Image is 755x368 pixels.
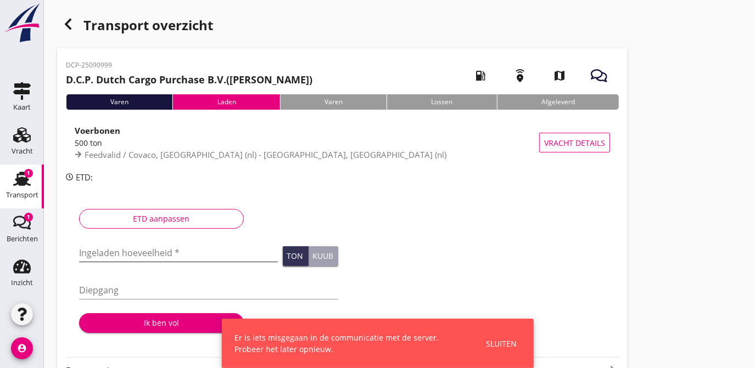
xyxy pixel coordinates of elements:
[79,244,278,262] input: Ingeladen hoeveelheid *
[85,149,446,160] span: Feedvalid / Covaco, [GEOGRAPHIC_DATA] (nl) - [GEOGRAPHIC_DATA], [GEOGRAPHIC_DATA] (nl)
[7,235,38,242] div: Berichten
[79,281,338,299] input: Diepgang
[172,94,279,110] div: Laden
[88,317,235,329] div: Ik ben vol
[66,72,312,87] h2: ([PERSON_NAME])
[544,137,605,149] span: Vracht details
[76,172,93,183] span: ETD:
[12,148,33,155] div: Vracht
[24,169,33,178] div: 1
[235,332,460,355] div: Er is iets misgegaan in de communicatie met de server. Probeer het later opnieuw.
[544,60,575,91] i: map
[75,125,120,136] strong: Voerbonen
[6,191,38,199] div: Transport
[283,246,309,266] button: Ton
[280,94,387,110] div: Varen
[497,94,619,110] div: Afgeleverd
[66,94,172,110] div: Varen
[287,252,304,260] div: Ton
[309,246,338,266] button: Kuub
[79,209,244,229] button: ETD aanpassen
[11,279,33,286] div: Inzicht
[539,133,610,152] button: Vracht details
[313,252,334,260] div: Kuub
[483,335,521,353] button: Sluiten
[79,313,244,333] button: Ik ben vol
[88,213,234,224] div: ETD aanpassen
[24,213,33,222] div: 1
[57,13,628,39] div: Transport overzicht
[505,60,535,91] i: emergency_share
[11,337,33,359] i: account_circle
[465,60,496,91] i: local_gas_station
[66,118,619,167] a: Voerbonen500 tonFeedvalid / Covaco, [GEOGRAPHIC_DATA] (nl) - [GEOGRAPHIC_DATA], [GEOGRAPHIC_DATA]...
[75,137,539,149] div: 500 ton
[66,73,226,86] strong: D.C.P. Dutch Cargo Purchase B.V.
[486,338,517,349] div: Sluiten
[2,3,42,43] img: logo-small.a267ee39.svg
[13,104,31,111] div: Kaart
[387,94,496,110] div: Lossen
[66,60,312,70] p: DCP-25090999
